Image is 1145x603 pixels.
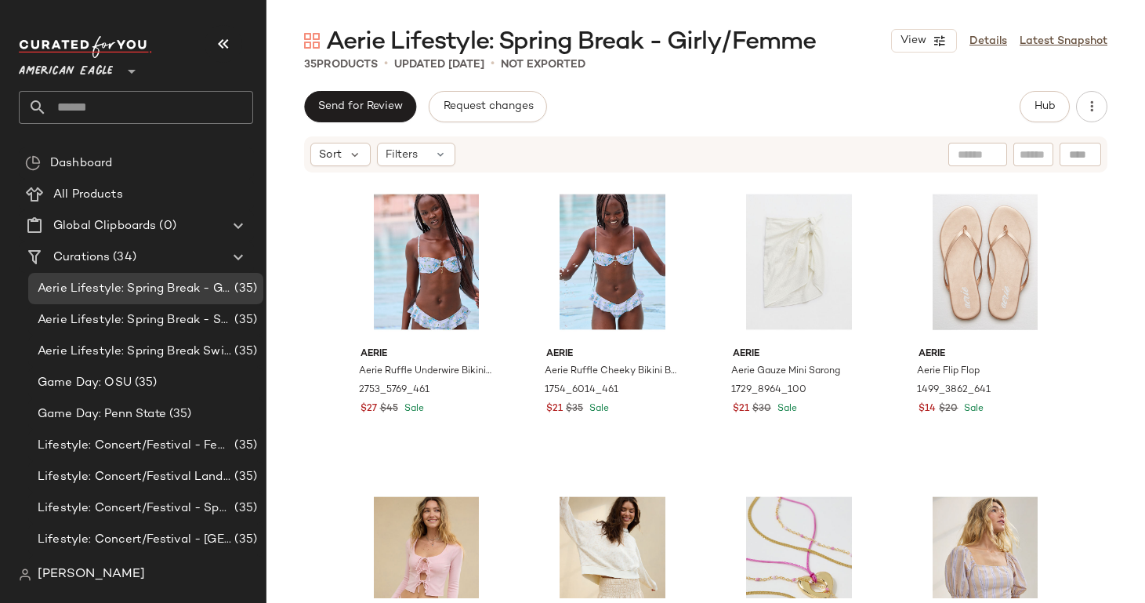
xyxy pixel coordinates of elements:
[545,383,618,398] span: 1754_6014_461
[304,56,378,73] div: Products
[733,402,749,416] span: $21
[939,402,958,416] span: $20
[401,404,424,414] span: Sale
[586,404,609,414] span: Sale
[231,343,257,361] span: (35)
[731,383,806,398] span: 1729_8964_100
[38,437,231,455] span: Lifestyle: Concert/Festival - Femme
[1034,100,1056,113] span: Hub
[900,35,926,47] span: View
[231,280,257,298] span: (35)
[386,147,418,163] span: Filters
[1020,91,1070,122] button: Hub
[961,404,984,414] span: Sale
[546,347,679,361] span: Aerie
[231,531,257,549] span: (35)
[720,183,878,341] img: 1729_8964_100_f
[326,27,816,58] span: Aerie Lifestyle: Spring Break - Girly/Femme
[319,147,342,163] span: Sort
[891,29,957,53] button: View
[304,33,320,49] img: svg%3e
[304,59,317,71] span: 35
[394,56,484,73] p: updated [DATE]
[919,347,1051,361] span: Aerie
[38,565,145,584] span: [PERSON_NAME]
[38,311,231,329] span: Aerie Lifestyle: Spring Break - Sporty
[25,155,41,171] img: svg%3e
[917,383,991,398] span: 1499_3862_641
[919,402,936,416] span: $14
[969,33,1007,49] a: Details
[359,365,491,379] span: Aerie Ruffle Underwire Bikini Top
[38,531,231,549] span: Lifestyle: Concert/Festival - [GEOGRAPHIC_DATA]
[38,468,231,486] span: Lifestyle: Concert/Festival Landing Page
[50,154,112,173] span: Dashboard
[359,383,429,398] span: 2753_5769_461
[361,347,493,361] span: Aerie
[545,365,677,379] span: Aerie Ruffle Cheeky Bikini Bottom
[906,183,1063,341] img: 1499_3862_641_f
[731,365,840,379] span: Aerie Gauze Mini Sarong
[156,217,176,235] span: (0)
[442,100,533,113] span: Request changes
[534,183,691,341] img: 1754_6014_461_of
[53,249,110,267] span: Curations
[752,402,771,416] span: $30
[304,91,416,122] button: Send for Review
[132,374,158,392] span: (35)
[19,568,31,581] img: svg%3e
[348,183,505,341] img: 2753_5769_461_of
[19,53,113,82] span: American Eagle
[231,468,257,486] span: (35)
[733,347,865,361] span: Aerie
[546,402,563,416] span: $21
[501,56,585,73] p: Not Exported
[380,402,398,416] span: $45
[231,499,257,518] span: (35)
[384,55,388,74] span: •
[917,365,980,379] span: Aerie Flip Flop
[361,402,377,416] span: $27
[38,343,231,361] span: Aerie Lifestyle: Spring Break Swimsuits Landing Page
[429,91,546,122] button: Request changes
[1020,33,1107,49] a: Latest Snapshot
[566,402,583,416] span: $35
[38,374,132,392] span: Game Day: OSU
[166,405,192,423] span: (35)
[53,186,123,204] span: All Products
[491,55,495,74] span: •
[19,36,152,58] img: cfy_white_logo.C9jOOHJF.svg
[317,100,403,113] span: Send for Review
[53,217,156,235] span: Global Clipboards
[38,499,231,518] span: Lifestyle: Concert/Festival - Sporty
[38,280,231,298] span: Aerie Lifestyle: Spring Break - Girly/Femme
[110,249,136,267] span: (34)
[774,404,797,414] span: Sale
[38,405,166,423] span: Game Day: Penn State
[231,437,257,455] span: (35)
[231,311,257,329] span: (35)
